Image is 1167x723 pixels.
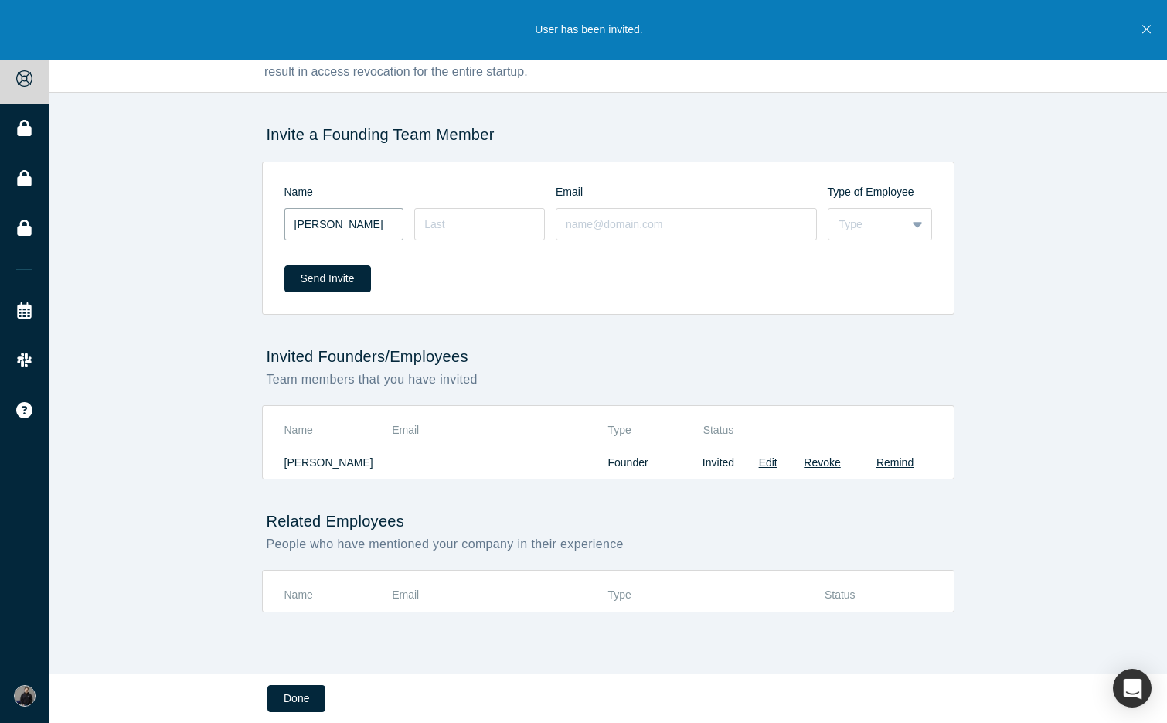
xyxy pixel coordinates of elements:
p: User has been invited. [535,22,642,38]
div: Name [284,184,556,200]
div: Team members that you have invited [262,370,954,389]
th: Column for edit button [750,417,786,447]
td: [PERSON_NAME] [284,446,393,479]
th: Status [687,417,750,447]
button: Edit [759,455,777,471]
div: The Vault is exclusive to startup leaders with 2% or more equity. Exceptions can be made by email... [264,44,946,81]
div: People who have mentioned your company in their experience [262,535,954,554]
button: Done [267,685,325,712]
h2: Related Employees [262,512,954,530]
div: Email [556,184,828,200]
th: Status [748,581,931,612]
th: Email [392,581,607,612]
th: Email [392,417,607,447]
button: Remind [876,455,914,471]
th: Type [607,417,686,447]
div: Type of Employee [828,184,932,200]
td: founder [607,446,686,479]
button: Send Invite [284,265,371,292]
input: Last [414,208,545,240]
input: name@domain.com [556,208,817,240]
td: Invited [687,446,750,479]
div: Type [839,217,895,233]
th: Type [607,581,748,612]
h2: Invite a Founding Team Member [262,125,954,144]
img: Pepper Yen's Account [14,685,36,707]
h2: Invited Founders/Employees [262,347,954,366]
th: Name [284,417,393,447]
th: Name [284,581,393,612]
button: Revoke [804,455,840,471]
input: First [284,208,404,240]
